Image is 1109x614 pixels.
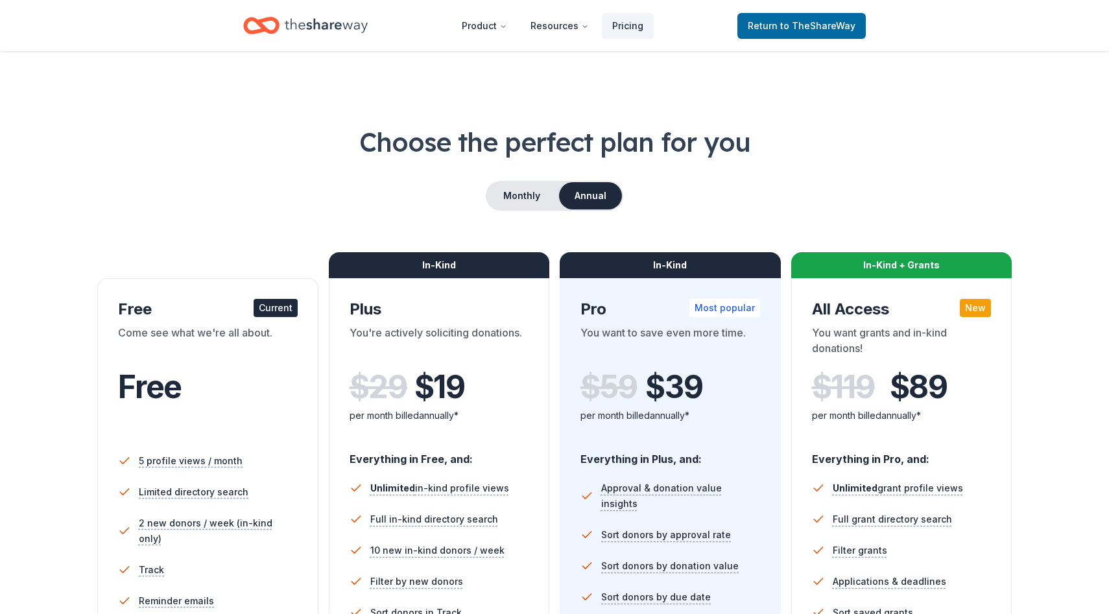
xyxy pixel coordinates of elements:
div: Most popular [689,299,760,317]
span: 5 profile views / month [139,453,243,469]
span: in-kind profile views [370,482,509,493]
span: Sort donors by due date [601,589,711,605]
span: Unlimited [370,482,415,493]
div: Pro [580,299,760,320]
span: Return [748,18,855,34]
div: You want grants and in-kind donations! [812,325,992,361]
div: per month billed annually* [812,408,992,423]
h1: Choose the perfect plan for you [52,124,1057,160]
nav: Main [451,10,654,41]
div: New [960,299,991,317]
span: Full grant directory search [833,512,952,527]
button: Annual [559,182,622,209]
div: Come see what we're all about. [118,325,298,361]
div: Everything in Pro, and: [812,440,992,467]
span: 10 new in-kind donors / week [370,543,505,558]
span: Filter grants [833,543,887,558]
a: Home [243,10,368,41]
div: Everything in Plus, and: [580,440,760,467]
div: Plus [350,299,529,320]
div: per month billed annually* [580,408,760,423]
div: In-Kind [329,252,550,278]
span: Applications & deadlines [833,574,946,589]
span: Reminder emails [139,593,214,609]
span: Track [139,562,164,578]
span: Approval & donation value insights [601,480,760,512]
span: $ 19 [414,369,465,405]
button: Product [451,13,518,39]
div: per month billed annually* [350,408,529,423]
span: $ 89 [890,369,948,405]
a: Pricing [602,13,654,39]
span: Free [118,368,182,406]
div: Current [254,299,298,317]
button: Monthly [487,182,556,209]
span: 2 new donors / week (in-kind only) [139,515,298,547]
span: Unlimited [833,482,877,493]
span: Limited directory search [139,484,248,500]
div: You want to save even more time. [580,325,760,361]
span: Full in-kind directory search [370,512,498,527]
div: In-Kind [560,252,781,278]
span: grant profile views [833,482,963,493]
span: Sort donors by approval rate [601,527,731,543]
span: $ 39 [645,369,702,405]
div: Everything in Free, and: [350,440,529,467]
span: Sort donors by donation value [601,558,739,574]
span: Filter by new donors [370,574,463,589]
span: to TheShareWay [780,20,855,31]
div: In-Kind + Grants [791,252,1012,278]
div: You're actively soliciting donations. [350,325,529,361]
div: All Access [812,299,992,320]
div: Free [118,299,298,320]
button: Resources [520,13,599,39]
a: Returnto TheShareWay [737,13,866,39]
